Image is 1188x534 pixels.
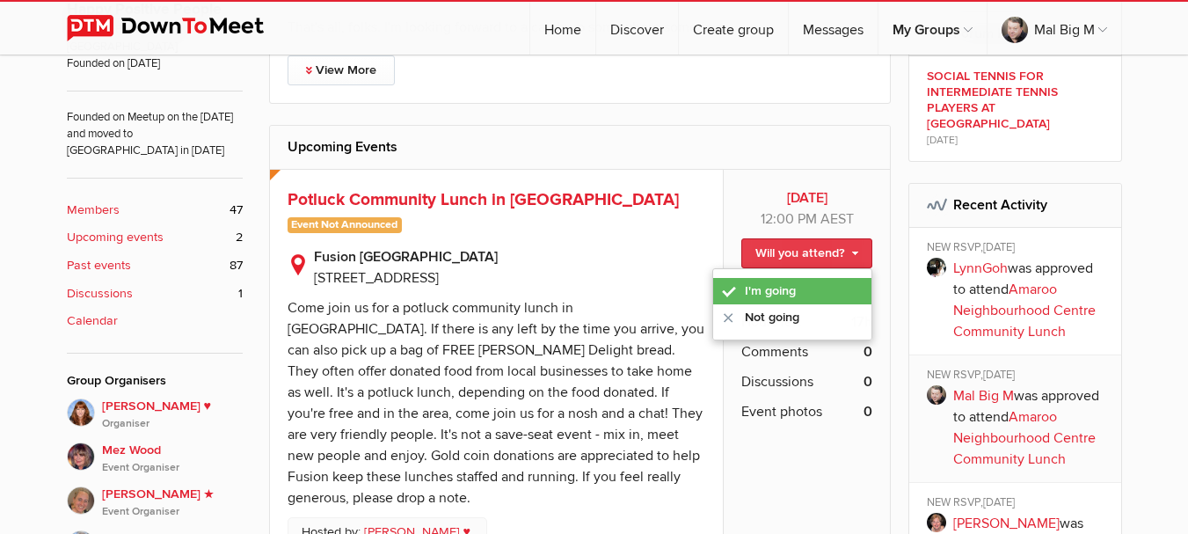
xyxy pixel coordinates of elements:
b: 0 [864,401,872,422]
span: 2 [236,228,243,247]
span: 87 [230,256,243,275]
a: View More [288,55,395,85]
div: NEW RSVP, [927,240,1109,258]
a: Past events 87 [67,256,243,275]
span: [PERSON_NAME] ★ [102,485,243,520]
a: Discover [596,2,678,55]
p: was approved to attend [953,385,1109,470]
b: Fusion [GEOGRAPHIC_DATA] [314,246,706,267]
a: SOCIAL TENNIS FOR INTERMEDIATE TENNIS PLAYERS AT [GEOGRAPHIC_DATA] [DATE] [909,56,1121,161]
img: Kelly ★ [67,486,95,515]
a: Potluck Community Lunch in [GEOGRAPHIC_DATA] Event Not Announced [288,189,679,236]
span: Comments [741,341,808,362]
b: Members [67,201,120,220]
a: Amaroo Neighbourhood Centre Community Lunch [953,281,1096,340]
span: Potluck Community Lunch in [GEOGRAPHIC_DATA] [288,189,679,210]
b: 0 [864,341,872,362]
a: Home [530,2,595,55]
p: was approved to attend [953,258,1109,342]
a: Mez WoodEvent Organiser [67,432,243,476]
b: SOCIAL TENNIS FOR INTERMEDIATE TENNIS PLAYERS AT [GEOGRAPHIC_DATA] [927,69,1109,132]
i: Event Organiser [102,460,243,476]
div: Group Organisers [67,371,243,391]
span: Discussions [741,371,813,392]
a: Mal Big M [988,2,1121,55]
div: Come join us for a potluck community lunch in [GEOGRAPHIC_DATA]. If there is any left by the time... [288,299,704,507]
a: [PERSON_NAME] ★Event Organiser [67,476,243,520]
span: Founded on Meetup on the [DATE] and moved to [GEOGRAPHIC_DATA] in [DATE] [67,91,243,160]
span: [DATE] [983,495,1015,509]
span: 47 [230,201,243,220]
a: Members 47 [67,201,243,220]
img: Mez Wood [67,443,95,471]
a: LynnGoh [953,260,1008,277]
a: Amaroo Neighbourhood Centre Community Lunch [953,408,1096,468]
div: NEW RSVP, [927,368,1109,385]
img: DownToMeet [67,15,291,41]
a: Mal Big M [953,387,1014,405]
span: [STREET_ADDRESS] [314,269,439,287]
a: Messages [789,2,878,55]
span: 12:00 PM [761,210,817,228]
img: Vikki ♥ [67,399,95,427]
a: Not going [713,304,871,331]
b: Upcoming events [67,228,164,247]
a: Upcoming events 2 [67,228,243,247]
div: NEW RSVP, [927,495,1109,513]
a: Calendar [67,311,243,331]
i: Event Organiser [102,504,243,520]
b: Discussions [67,284,133,304]
span: 1 [238,284,243,304]
span: Founded on [DATE] [67,55,243,72]
span: [DATE] [927,133,958,149]
span: [DATE] [983,240,1015,254]
b: [DATE] [741,187,872,208]
a: Create group [679,2,788,55]
b: Calendar [67,311,118,331]
a: Discussions 1 [67,284,243,304]
b: Past events [67,256,131,275]
h2: Upcoming Events [288,126,873,168]
b: 0 [864,371,872,392]
a: My Groups [878,2,987,55]
h2: Recent Activity [927,184,1104,226]
span: Australia/Sydney [820,210,854,228]
span: Mez Wood [102,441,243,476]
a: I'm going [713,278,871,304]
a: [PERSON_NAME] [953,515,1060,532]
span: Event photos [741,401,822,422]
span: Event Not Announced [288,217,403,233]
i: Organiser [102,416,243,432]
span: [PERSON_NAME] ♥ [102,397,243,432]
a: [PERSON_NAME] ♥Organiser [67,399,243,432]
a: Will you attend? [741,238,872,268]
span: [DATE] [983,368,1015,382]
